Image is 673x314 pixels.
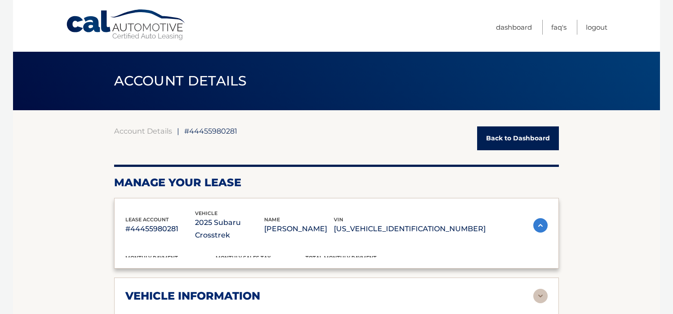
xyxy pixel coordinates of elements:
[125,223,195,235] p: #44455980281
[125,289,260,303] h2: vehicle information
[496,20,532,35] a: Dashboard
[334,223,486,235] p: [US_VEHICLE_IDENTIFICATION_NUMBER]
[477,126,559,150] a: Back to Dashboard
[114,126,172,135] a: Account Details
[114,72,247,89] span: ACCOUNT DETAILS
[264,223,334,235] p: [PERSON_NAME]
[195,216,265,242] p: 2025 Subaru Crosstrek
[586,20,607,35] a: Logout
[177,126,179,135] span: |
[195,210,217,216] span: vehicle
[114,176,559,189] h2: Manage Your Lease
[306,255,376,261] span: Total Monthly Payment
[184,126,237,135] span: #44455980281
[216,255,271,261] span: Monthly sales Tax
[125,216,169,223] span: lease account
[125,255,178,261] span: Monthly Payment
[66,9,187,41] a: Cal Automotive
[334,216,343,223] span: vin
[551,20,567,35] a: FAQ's
[533,218,548,233] img: accordion-active.svg
[533,289,548,303] img: accordion-rest.svg
[264,216,280,223] span: name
